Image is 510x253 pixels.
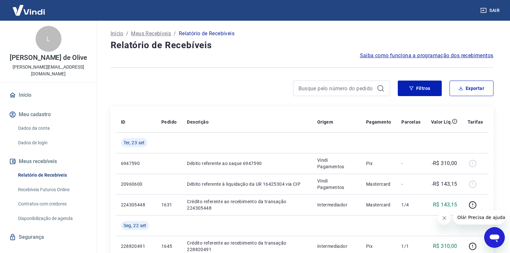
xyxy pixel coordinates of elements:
[4,5,54,10] span: Olá! Precisa de ajuda?
[484,227,505,248] iframe: Botão para abrir a janela de mensagens
[8,154,89,169] button: Meus recebíveis
[187,181,307,187] p: Débito referente à liquidação da UR 16425304 via CIP
[187,198,307,211] p: Crédito referente ao recebimento da transação 224305448
[453,210,505,225] iframe: Mensagem da empresa
[366,181,391,187] p: Mastercard
[8,0,50,20] img: Vindi
[16,136,89,149] a: Dados de login
[16,122,89,135] a: Dados da conta
[433,201,457,209] p: R$ 143,15
[317,243,356,249] p: Intermediador
[124,139,145,146] span: Ter, 23 set
[401,160,420,167] p: -
[187,240,307,253] p: Crédito referente ao recebimento da transação 228820491
[10,54,87,61] p: [PERSON_NAME] de Olive
[121,160,151,167] p: 6947590
[317,157,356,170] p: Vindi Pagamentos
[8,88,89,102] a: Início
[179,30,234,38] p: Relatório de Recebíveis
[131,30,171,38] a: Meus Recebíveis
[161,243,177,249] p: 1645
[401,243,420,249] p: 1/1
[366,160,391,167] p: Pix
[111,30,124,38] a: Início
[317,178,356,191] p: Vindi Pagamentos
[366,202,391,208] p: Mastercard
[16,169,89,182] a: Relatório de Recebíveis
[111,39,494,52] h4: Relatório de Recebíveis
[121,181,151,187] p: 20960600
[401,119,420,125] p: Parcelas
[187,119,209,125] p: Descrição
[401,181,420,187] p: -
[121,119,125,125] p: ID
[5,64,92,77] p: [PERSON_NAME][EMAIL_ADDRESS][DOMAIN_NAME]
[432,159,457,167] p: -R$ 310,00
[36,26,61,52] div: L
[432,180,457,188] p: -R$ 143,15
[317,119,333,125] p: Origem
[401,202,420,208] p: 1/4
[366,119,391,125] p: Pagamento
[450,81,494,96] button: Exportar
[174,30,176,38] p: /
[126,30,128,38] p: /
[366,243,391,249] p: Pix
[433,242,457,250] p: R$ 310,00
[16,212,89,225] a: Disponibilização de agenda
[16,183,89,196] a: Recebíveis Futuros Online
[8,107,89,122] button: Meu cadastro
[187,160,307,167] p: Débito referente ao saque 6947590
[161,119,177,125] p: Pedido
[479,5,502,16] button: Sair
[438,212,451,225] iframe: Fechar mensagem
[8,230,89,244] a: Segurança
[124,222,146,229] span: Seg, 22 set
[317,202,356,208] p: Intermediador
[16,197,89,211] a: Contratos com credores
[468,119,483,125] p: Tarifas
[398,81,442,96] button: Filtros
[121,243,151,249] p: 228820491
[121,202,151,208] p: 224305448
[360,52,494,60] a: Saiba como funciona a programação dos recebimentos
[298,83,374,93] input: Busque pelo número do pedido
[161,202,177,208] p: 1631
[431,119,452,125] p: Valor Líq.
